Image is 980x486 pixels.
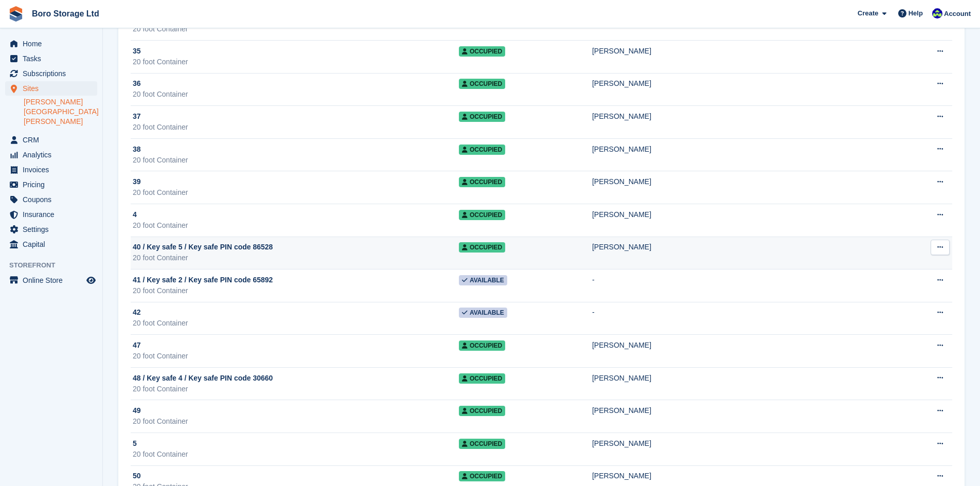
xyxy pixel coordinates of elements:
[5,207,97,222] a: menu
[23,37,84,51] span: Home
[133,89,459,100] div: 20 foot Container
[133,275,273,285] span: 41 / Key safe 2 / Key safe PIN code 65892
[592,78,902,89] div: [PERSON_NAME]
[5,148,97,162] a: menu
[459,439,505,449] span: Occupied
[23,66,84,81] span: Subscriptions
[133,122,459,133] div: 20 foot Container
[133,373,273,384] span: 48 / Key safe 4 / Key safe PIN code 30660
[23,192,84,207] span: Coupons
[592,438,902,449] div: [PERSON_NAME]
[23,237,84,251] span: Capital
[592,176,902,187] div: [PERSON_NAME]
[23,148,84,162] span: Analytics
[5,37,97,51] a: menu
[459,308,507,318] span: Available
[133,384,459,394] div: 20 foot Container
[5,222,97,237] a: menu
[28,5,103,22] a: Boro Storage Ltd
[133,78,141,89] span: 36
[133,220,459,231] div: 20 foot Container
[9,260,102,271] span: Storefront
[5,51,97,66] a: menu
[133,46,141,57] span: 35
[133,144,141,155] span: 38
[133,340,141,351] span: 47
[459,46,505,57] span: Occupied
[23,51,84,66] span: Tasks
[592,46,902,57] div: [PERSON_NAME]
[459,79,505,89] span: Occupied
[5,273,97,287] a: menu
[592,471,902,481] div: [PERSON_NAME]
[5,177,97,192] a: menu
[459,145,505,155] span: Occupied
[5,81,97,96] a: menu
[592,144,902,155] div: [PERSON_NAME]
[592,269,902,302] td: -
[932,8,942,19] img: Tobie Hillier
[133,24,459,34] div: 20 foot Container
[5,163,97,177] a: menu
[23,273,84,287] span: Online Store
[5,133,97,147] a: menu
[459,340,505,351] span: Occupied
[8,6,24,22] img: stora-icon-8386f47178a22dfd0bd8f6a31ec36ba5ce8667c1dd55bd0f319d3a0aa187defe.svg
[5,237,97,251] a: menu
[133,307,141,318] span: 42
[459,112,505,122] span: Occupied
[592,405,902,416] div: [PERSON_NAME]
[592,373,902,384] div: [PERSON_NAME]
[23,133,84,147] span: CRM
[23,177,84,192] span: Pricing
[133,351,459,362] div: 20 foot Container
[133,187,459,198] div: 20 foot Container
[459,177,505,187] span: Occupied
[23,81,84,96] span: Sites
[133,438,137,449] span: 5
[24,97,97,127] a: [PERSON_NAME][GEOGRAPHIC_DATA][PERSON_NAME]
[23,222,84,237] span: Settings
[459,373,505,384] span: Occupied
[133,253,459,263] div: 20 foot Container
[459,210,505,220] span: Occupied
[592,209,902,220] div: [PERSON_NAME]
[133,416,459,427] div: 20 foot Container
[133,318,459,329] div: 20 foot Container
[23,163,84,177] span: Invoices
[858,8,878,19] span: Create
[459,242,505,253] span: Occupied
[592,302,902,335] td: -
[133,449,459,460] div: 20 foot Container
[133,57,459,67] div: 20 foot Container
[592,111,902,122] div: [PERSON_NAME]
[459,275,507,285] span: Available
[133,405,141,416] span: 49
[23,207,84,222] span: Insurance
[459,406,505,416] span: Occupied
[5,192,97,207] a: menu
[85,274,97,286] a: Preview store
[944,9,971,19] span: Account
[5,66,97,81] a: menu
[592,242,902,253] div: [PERSON_NAME]
[133,209,137,220] span: 4
[133,176,141,187] span: 39
[459,471,505,481] span: Occupied
[133,242,273,253] span: 40 / Key safe 5 / Key safe PIN code 86528
[133,111,141,122] span: 37
[133,471,141,481] span: 50
[133,155,459,166] div: 20 foot Container
[133,285,459,296] div: 20 foot Container
[908,8,923,19] span: Help
[592,340,902,351] div: [PERSON_NAME]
